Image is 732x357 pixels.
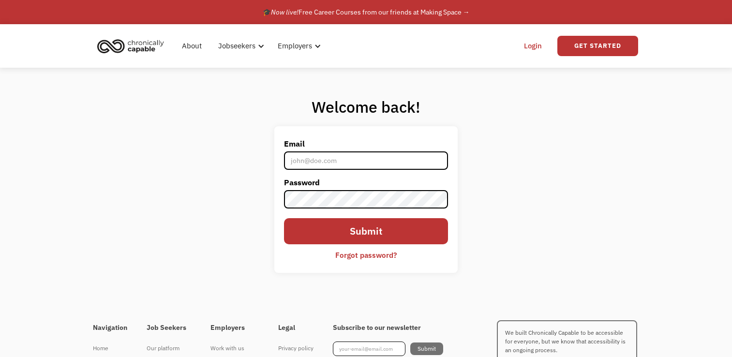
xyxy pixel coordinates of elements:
input: john@doe.com [284,151,448,170]
div: Employers [272,30,324,61]
h1: Welcome back! [274,97,457,117]
div: 🎓 Free Career Courses from our friends at Making Space → [263,6,470,18]
div: Our platform [147,342,191,354]
h4: Legal [278,324,314,332]
a: Privacy policy [278,342,314,355]
a: Our platform [147,342,191,355]
div: Jobseekers [218,40,255,52]
div: Work with us [210,342,259,354]
div: Privacy policy [278,342,314,354]
form: Email Form 2 [284,136,448,263]
a: Work with us [210,342,259,355]
div: Jobseekers [212,30,267,61]
a: Forgot password? [328,247,404,263]
label: Email [284,136,448,151]
a: Home [93,342,127,355]
div: Forgot password? [335,249,397,261]
a: home [94,35,171,57]
div: Employers [278,40,312,52]
input: your-email@email.com [333,342,405,356]
h4: Navigation [93,324,127,332]
label: Password [284,175,448,190]
form: Footer Newsletter [333,342,443,356]
div: Home [93,342,127,354]
a: About [176,30,208,61]
input: Submit [410,342,443,355]
img: Chronically Capable logo [94,35,167,57]
a: Get Started [557,36,638,56]
input: Submit [284,218,448,244]
h4: Job Seekers [147,324,191,332]
h4: Subscribe to our newsletter [333,324,443,332]
h4: Employers [210,324,259,332]
em: Now live! [271,8,299,16]
a: Login [518,30,548,61]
